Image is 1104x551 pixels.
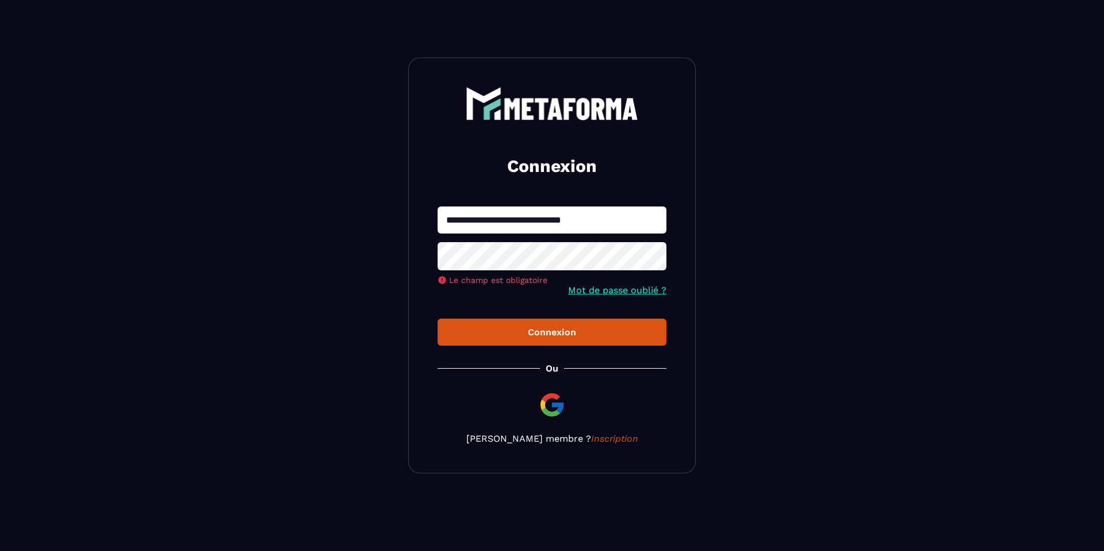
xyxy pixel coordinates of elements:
button: Connexion [438,319,666,346]
h2: Connexion [451,155,653,178]
img: google [538,391,566,419]
a: Inscription [591,433,638,444]
div: Connexion [447,327,657,338]
img: logo [466,87,638,120]
a: logo [438,87,666,120]
a: Mot de passe oublié ? [568,285,666,296]
p: [PERSON_NAME] membre ? [438,433,666,444]
span: Le champ est obligatoire [449,275,547,285]
p: Ou [546,363,558,374]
